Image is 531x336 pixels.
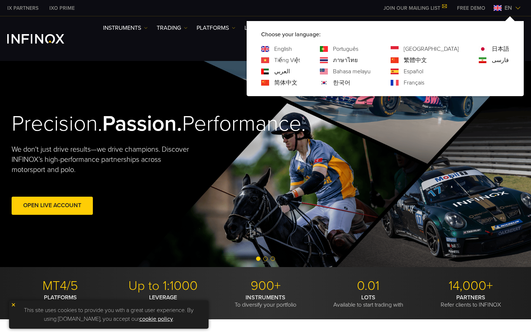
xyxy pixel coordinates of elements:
a: JOIN OUR MAILING LIST [378,5,452,11]
a: INFINOX [44,4,80,12]
p: We don't just drive results—we drive champions. Discover INFINOX’s high-performance partnerships ... [12,144,194,175]
a: Language [333,45,358,53]
a: Language [404,56,427,65]
p: To trade with [114,294,211,308]
a: TRADING [157,24,188,32]
span: Go to slide 1 [256,257,260,261]
a: Language [492,56,509,65]
a: Language [274,67,290,76]
strong: Passion. [102,111,182,137]
a: Language [404,78,424,87]
a: INFINOX Logo [7,34,81,44]
a: cookie policy [139,315,173,323]
strong: INSTRUMENTS [246,294,285,301]
span: en [502,4,515,12]
p: 900+ [217,278,314,294]
a: Language [492,45,509,53]
p: 0.01 [320,278,417,294]
a: INFINOX [2,4,44,12]
strong: LEVERAGE [149,294,177,301]
a: PLATFORMS [197,24,235,32]
a: Learn [244,24,269,32]
strong: PARTNERS [456,294,485,301]
a: Language [404,45,459,53]
img: yellow close icon [11,302,16,307]
a: Language [333,67,371,76]
a: Language [404,67,423,76]
strong: LOTS [361,294,375,301]
a: Open Live Account [12,197,93,214]
a: Instruments [103,24,148,32]
p: Refer clients to INFINOX [422,294,519,308]
p: Up to 1:1000 [114,278,211,294]
a: Language [274,45,292,53]
a: Language [274,56,300,65]
span: Go to slide 3 [271,257,275,261]
strong: PLATFORMS [44,294,77,301]
p: Choose your language: [261,30,509,39]
p: With modern trading tools [12,294,109,308]
h2: Precision. Performance. [12,111,240,137]
p: This site uses cookies to provide you with a great user experience. By using [DOMAIN_NAME], you a... [13,304,205,325]
p: 14,000+ [422,278,519,294]
a: Language [333,56,358,65]
p: Available to start trading with [320,294,417,308]
p: MT4/5 [12,278,109,294]
a: INFINOX MENU [452,4,491,12]
span: Go to slide 2 [263,257,268,261]
a: Language [274,78,297,87]
p: To diversify your portfolio [217,294,314,308]
a: Language [333,78,350,87]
